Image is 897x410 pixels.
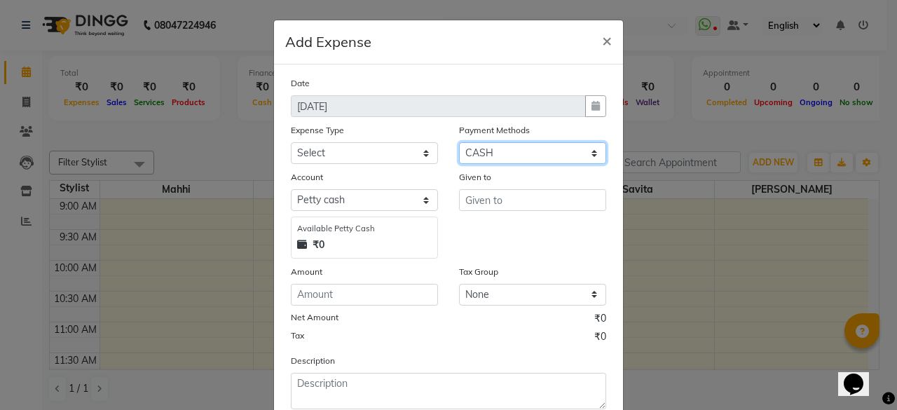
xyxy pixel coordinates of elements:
label: Description [291,355,335,367]
label: Expense Type [291,124,344,137]
label: Account [291,171,323,184]
input: Given to [459,189,606,211]
label: Net Amount [291,311,338,324]
label: Given to [459,171,491,184]
span: ₹0 [594,311,606,329]
label: Tax Group [459,266,498,278]
label: Payment Methods [459,124,530,137]
label: Date [291,77,310,90]
div: Available Petty Cash [297,223,432,235]
label: Amount [291,266,322,278]
strong: ₹0 [313,238,324,252]
span: × [602,29,612,50]
span: ₹0 [594,329,606,348]
iframe: chat widget [838,354,883,396]
input: Amount [291,284,438,306]
label: Tax [291,329,304,342]
button: Close [591,20,623,60]
h5: Add Expense [285,32,371,53]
